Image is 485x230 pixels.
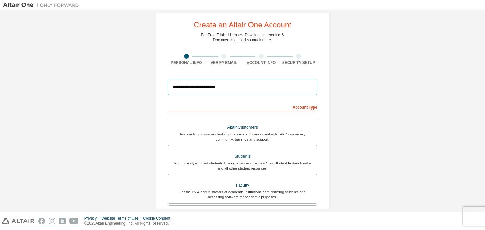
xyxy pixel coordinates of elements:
[172,152,313,161] div: Students
[143,216,174,221] div: Cookie Consent
[172,132,313,142] div: For existing customers looking to access software downloads, HPC resources, community, trainings ...
[69,218,79,224] img: youtube.svg
[172,189,313,199] div: For faculty & administrators of academic institutions administering students and accessing softwa...
[59,218,66,224] img: linkedin.svg
[172,123,313,132] div: Altair Customers
[101,216,143,221] div: Website Terms of Use
[280,60,318,65] div: Security Setup
[168,102,317,112] div: Account Type
[3,2,82,8] img: Altair One
[194,21,291,29] div: Create an Altair One Account
[49,218,55,224] img: instagram.svg
[2,218,34,224] img: altair_logo.svg
[172,161,313,171] div: For currently enrolled students looking to access the free Altair Student Edition bundle and all ...
[38,218,45,224] img: facebook.svg
[242,60,280,65] div: Account Info
[84,216,101,221] div: Privacy
[168,60,205,65] div: Personal Info
[84,221,174,226] p: © 2025 Altair Engineering, Inc. All Rights Reserved.
[201,32,284,43] div: For Free Trials, Licenses, Downloads, Learning & Documentation and so much more.
[205,60,243,65] div: Verify Email
[172,181,313,190] div: Faculty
